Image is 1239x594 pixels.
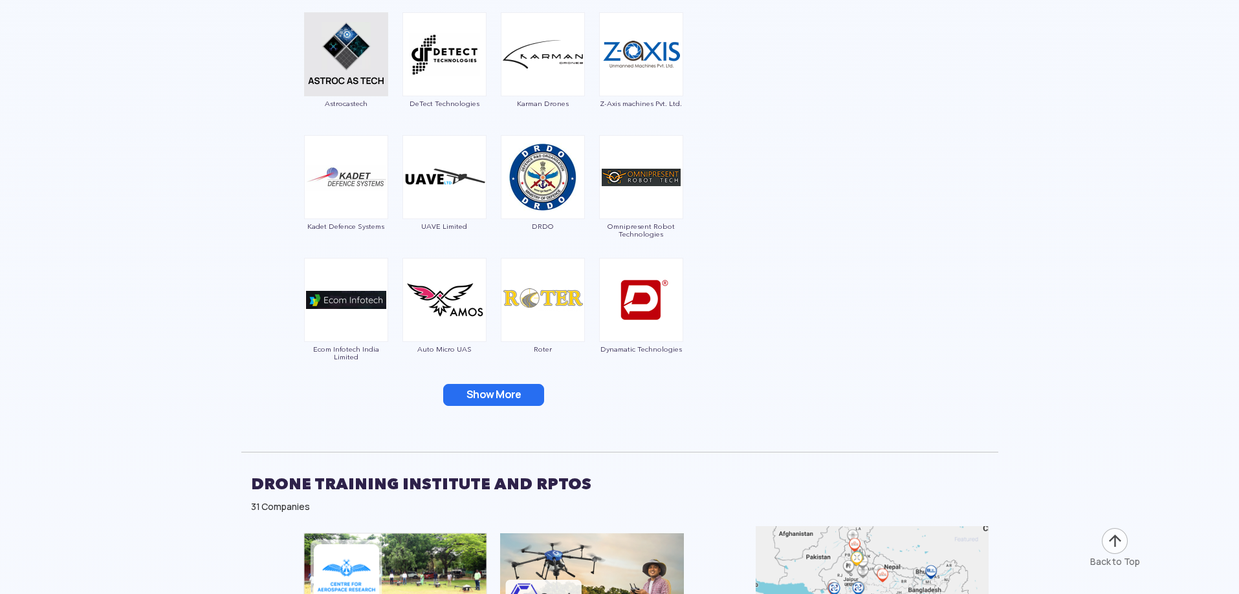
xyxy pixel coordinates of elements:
[402,135,487,219] img: ic_uave.png
[501,258,585,342] img: ic_apiroter.png
[402,171,487,230] a: UAVE Limited
[402,222,487,230] span: UAVE Limited
[500,171,586,230] a: DRDO
[251,468,989,500] h2: DRONE TRAINING INSTITUTE AND RPTOS
[501,135,585,219] img: ic_drdo.png
[303,100,389,107] span: Astrocastech
[304,12,388,96] img: ic_astrocastech.png
[303,48,389,107] a: Astrocastech
[598,100,684,107] span: Z-Axis machines Pvt. Ltd.
[599,12,683,96] img: ic_zaxis.png
[402,345,487,353] span: Auto Micro UAS
[402,100,487,107] span: DeTect Technologies
[599,258,683,342] img: ic_dynamatic.png
[303,171,389,230] a: Kadet Defence Systems
[1101,527,1129,555] img: ic_arrow-up.png
[402,258,487,342] img: ic_automicro.png
[500,345,586,353] span: Roter
[402,48,487,107] a: DeTect Technologies
[598,222,684,238] span: Omnipresent Robot Technologies
[303,222,389,230] span: Kadet Defence Systems
[443,384,544,406] button: Show More
[402,293,487,353] a: Auto Micro UAS
[500,222,586,230] span: DRDO
[1090,555,1140,568] div: Back to Top
[304,258,388,342] img: ic_ecom.png
[303,345,389,361] span: Ecom Infotech India Limited
[598,345,684,353] span: Dynamatic Technologies
[599,135,683,219] img: ic_omnipresent.png
[251,500,989,513] div: 31 Companies
[303,293,389,361] a: Ecom Infotech India Limited
[598,48,684,107] a: Z-Axis machines Pvt. Ltd.
[402,12,487,96] img: ic_detect.png
[598,171,684,238] a: Omnipresent Robot Technologies
[500,100,586,107] span: Karman Drones
[501,12,585,96] img: img_karmandrones.png
[304,135,388,219] img: ic_kadet.png
[598,293,684,353] a: Dynamatic Technologies
[500,48,586,107] a: Karman Drones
